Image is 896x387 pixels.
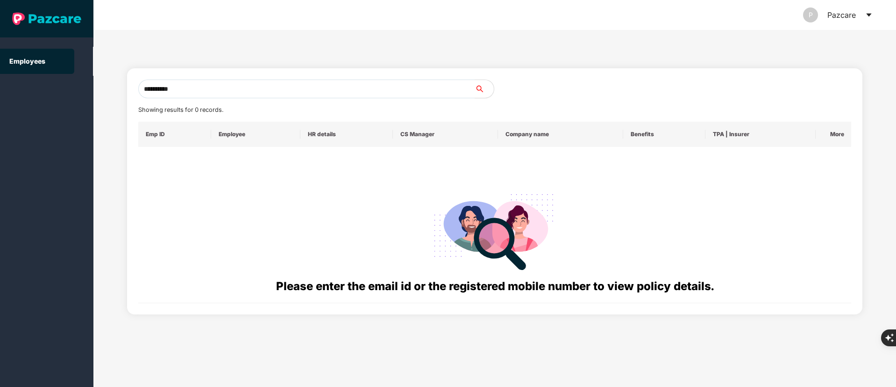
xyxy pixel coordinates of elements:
th: Company name [498,122,623,147]
a: Employees [9,57,45,65]
th: More [816,122,851,147]
th: CS Manager [393,122,498,147]
th: TPA | Insurer [705,122,816,147]
th: Emp ID [138,122,212,147]
span: caret-down [865,11,873,19]
span: Showing results for 0 records. [138,106,223,113]
th: HR details [300,122,392,147]
span: search [475,85,494,93]
th: Benefits [623,122,705,147]
span: Please enter the email id or the registered mobile number to view policy details. [276,279,714,293]
img: svg+xml;base64,PHN2ZyB4bWxucz0iaHR0cDovL3d3dy53My5vcmcvMjAwMC9zdmciIHdpZHRoPSIyODgiIGhlaWdodD0iMj... [427,183,562,277]
th: Employee [211,122,300,147]
span: P [809,7,813,22]
button: search [475,80,494,98]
